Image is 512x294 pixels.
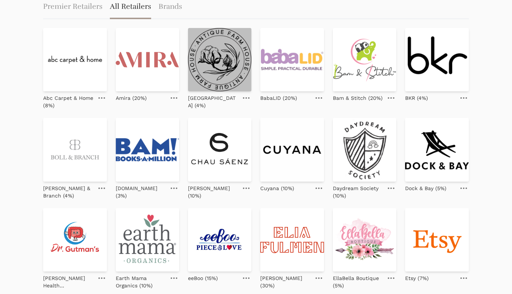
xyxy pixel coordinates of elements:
[116,28,179,91] img: 6513fd0ef811d17b681fa2b8_Amira_Logo.svg
[43,91,93,109] a: Abc Carpet & Home (8%)
[260,208,324,272] img: 6347814845aea555ebaf772d_EliaFulmen-Logo-Stacked.png
[188,274,218,282] p: eeBoo (15%)
[116,274,166,289] p: Earth Mama Organics (10%)
[260,94,297,102] p: BabaLID (20%)
[116,94,147,102] p: Amira (20%)
[333,91,383,102] a: Bam & Stitch (20%)
[405,182,446,192] a: Dock & Bay (5%)
[260,272,310,289] a: [PERSON_NAME] (30%)
[260,91,297,102] a: BabaLID (20%)
[116,182,166,199] a: [DOMAIN_NAME] (3%)
[405,94,428,102] p: BKR (4%)
[188,28,251,91] img: afh_altlogo_2x.png
[333,274,383,289] p: EllaBella Boutique (5%)
[188,208,251,272] img: eeBoo-Piece-and-Love-1024-x-780.jpg
[43,118,107,181] img: Boll_%26_Branch_monogram_stone_wordmark.jpg
[333,272,383,289] a: EllaBella Boutique (5%)
[333,208,396,272] img: ELLABELLA---logo_360x.png
[333,28,396,91] img: Logo-FullTM-500x_17f65d78-1daf-4442-9980-f61d2c2d6980.png
[405,28,469,91] img: bkr-logo-tall.png
[260,185,294,192] p: Cuyana (10%)
[333,118,396,181] img: logo-new-export.jpg
[260,274,310,289] p: [PERSON_NAME] (30%)
[405,272,429,282] a: Etsy (7%)
[188,94,238,109] p: [GEOGRAPHIC_DATA] (4%)
[116,272,166,289] a: Earth Mama Organics (10%)
[405,118,469,181] img: D_B_Logo_Black_d2e51744-aecf-4a34-8450-6019a2724521_100x@2x.png
[43,208,107,272] img: soL4zDwaWNGr+06uUNo48iu44Mz9Eh5+AawB1dvaeDJm7w3RHrWK7zL997yIPJdZIM3OffDtRwcHBwcHBwcHBwcHBwcHBwcHB...
[333,182,383,199] a: Daydream Society (10%)
[116,118,179,181] img: images
[116,91,147,102] a: Amira (20%)
[333,185,383,199] p: Daydream Society (10%)
[188,185,238,199] p: [PERSON_NAME] (10%)
[188,91,238,109] a: [GEOGRAPHIC_DATA] (4%)
[116,185,166,199] p: [DOMAIN_NAME] (3%)
[260,182,294,192] a: Cuyana (10%)
[188,182,238,199] a: [PERSON_NAME] (10%)
[405,185,446,192] p: Dock & Bay (5%)
[43,272,93,289] a: [PERSON_NAME] Health Supplements (10%)
[43,274,93,289] p: [PERSON_NAME] Health Supplements (10%)
[188,272,218,282] a: eeBoo (15%)
[116,208,179,272] img: EarthMamaOrganics_Logo_may2022_2000x2000_transparent_110x@2x.png
[333,94,383,102] p: Bam & Stitch (20%)
[43,182,93,199] a: [PERSON_NAME] & Branch (4%)
[405,91,428,102] a: BKR (4%)
[43,185,93,199] p: [PERSON_NAME] & Branch (4%)
[43,28,107,91] img: abc-carpet-home.jpg
[43,94,93,109] p: Abc Carpet & Home (8%)
[188,118,251,181] img: Chau_Saenz_-_Google_Drive_1_360x.png
[405,274,429,282] p: Etsy (7%)
[260,28,324,91] img: Untitled_design_492460a8-f5f8-4f94-8b8a-0f99a14ccaa3_360x.png
[405,208,469,272] img: 6343318d44f1dc106d85aa2d_etsy_logo_lg_rgb.png
[260,118,324,181] img: 21hqalfa_400x400.jpg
